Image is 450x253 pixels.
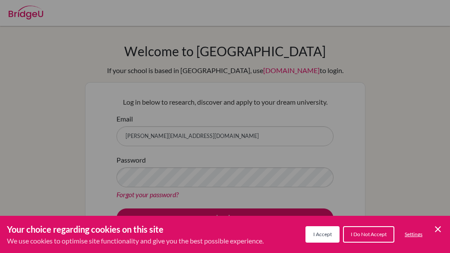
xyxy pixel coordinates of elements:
[398,227,429,242] button: Settings
[313,231,332,237] span: I Accept
[351,231,387,237] span: I Do Not Accept
[305,226,340,243] button: I Accept
[7,223,264,236] h3: Your choice regarding cookies on this site
[405,231,422,237] span: Settings
[7,236,264,246] p: We use cookies to optimise site functionality and give you the best possible experience.
[433,224,443,234] button: Save and close
[343,226,394,243] button: I Do Not Accept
